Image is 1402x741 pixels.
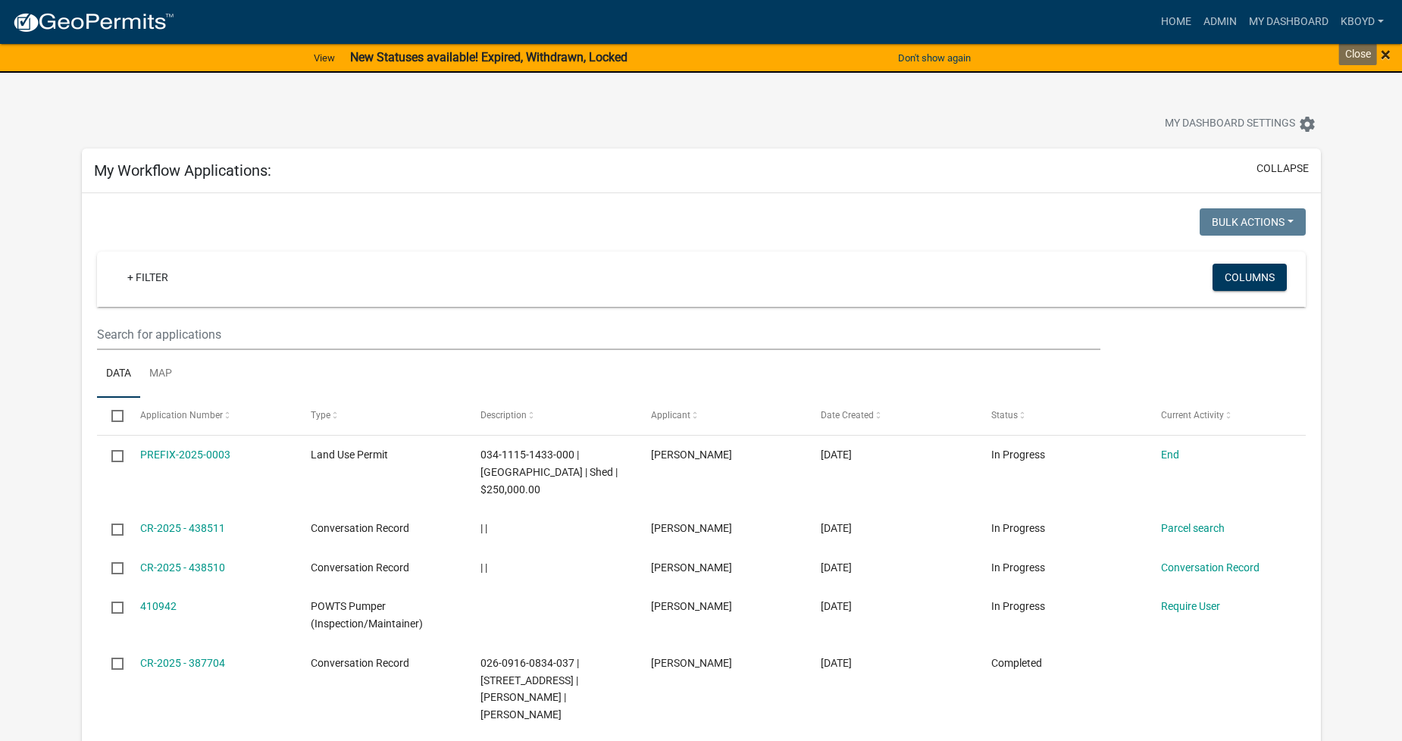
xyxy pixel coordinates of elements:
[296,398,466,434] datatable-header-cell: Type
[480,410,527,421] span: Description
[308,45,341,70] a: View
[126,398,296,434] datatable-header-cell: Application Number
[991,657,1042,669] span: Completed
[821,657,852,669] span: 03/11/2025
[651,449,732,461] span: Karen Boyd
[991,410,1018,421] span: Status
[821,561,852,574] span: 06/19/2025
[1155,8,1197,36] a: Home
[651,561,732,574] span: Karen Boyd
[1381,44,1391,65] span: ×
[1161,449,1179,461] a: End
[1200,208,1306,236] button: Bulk Actions
[311,449,388,461] span: Land Use Permit
[140,350,181,399] a: Map
[1256,161,1309,177] button: collapse
[140,522,225,534] a: CR-2025 - 438511
[311,522,409,534] span: Conversation Record
[1298,115,1316,133] i: settings
[466,398,637,434] datatable-header-cell: Description
[991,561,1045,574] span: In Progress
[991,522,1045,534] span: In Progress
[480,561,487,574] span: | |
[821,410,874,421] span: Date Created
[1147,398,1317,434] datatable-header-cell: Current Activity
[350,50,627,64] strong: New Statuses available! Expired, Withdrawn, Locked
[140,657,225,669] a: CR-2025 - 387704
[1165,115,1295,133] span: My Dashboard Settings
[821,522,852,534] span: 06/19/2025
[1161,522,1225,534] a: Parcel search
[991,600,1045,612] span: In Progress
[140,561,225,574] a: CR-2025 - 438510
[97,350,140,399] a: Data
[97,319,1100,350] input: Search for applications
[1339,43,1377,65] div: Close
[1161,561,1260,574] a: Conversation Record
[311,561,409,574] span: Conversation Record
[821,600,852,612] span: 04/24/2025
[1243,8,1335,36] a: My Dashboard
[140,410,223,421] span: Application Number
[1335,8,1390,36] a: kboyd
[94,161,271,180] h5: My Workflow Applications:
[115,264,180,291] a: + Filter
[480,449,618,496] span: 034-1115-1433-000 | W5680 COUNTY ROAD DF | Shed | $250,000.00
[892,45,977,70] button: Don't show again
[821,449,852,461] span: 07/21/2025
[651,657,732,669] span: Karen Boyd
[1381,45,1391,64] button: Close
[1213,264,1287,291] button: Columns
[991,449,1045,461] span: In Progress
[651,522,732,534] span: Karen Boyd
[976,398,1147,434] datatable-header-cell: Status
[1161,410,1224,421] span: Current Activity
[311,600,423,630] span: POWTS Pumper (Inspection/Maintainer)
[97,398,126,434] datatable-header-cell: Select
[480,522,487,534] span: | |
[1161,600,1220,612] a: Require User
[636,398,806,434] datatable-header-cell: Applicant
[1197,8,1243,36] a: Admin
[140,600,177,612] a: 410942
[806,398,977,434] datatable-header-cell: Date Created
[311,410,330,421] span: Type
[311,657,409,669] span: Conversation Record
[651,600,732,612] span: Karen Boyd
[1153,109,1328,139] button: My Dashboard Settingssettings
[480,657,579,721] span: 026-0916-0834-037 | N1725 WEST ST | BRENT J BOYD | KAREN L BOYD
[140,449,230,461] a: PREFIX-2025-0003
[651,410,690,421] span: Applicant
